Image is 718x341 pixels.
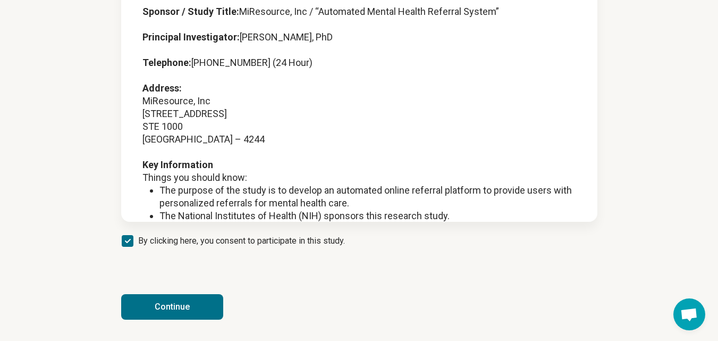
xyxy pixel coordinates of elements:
strong: Address: [142,82,182,94]
li: The purpose of the study is to develop an automated online referral platform to provide users wit... [159,184,576,210]
p: MiResource, Inc / “Automated Mental Health Referral System” [142,5,576,18]
li: The National Institutes of Health (NIH) sponsors this research study. [159,210,576,222]
p: Things you should know: [142,171,576,184]
strong: Principal Investigator: [142,31,240,43]
p: [PERSON_NAME], PhD [142,31,576,44]
p: MiResource, Inc [STREET_ADDRESS] STE 1000 [GEOGRAPHIC_DATA] – 4244 [142,82,576,146]
strong: Key Information [142,159,213,170]
p: [PHONE_NUMBER] (24 Hour) [142,56,576,69]
strong: Telephone: [142,57,191,68]
div: Open chat [673,298,705,330]
button: Continue [121,294,223,320]
span: By clicking here, you consent to participate in this study. [138,235,345,247]
strong: Sponsor / Study Title: [142,6,239,17]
